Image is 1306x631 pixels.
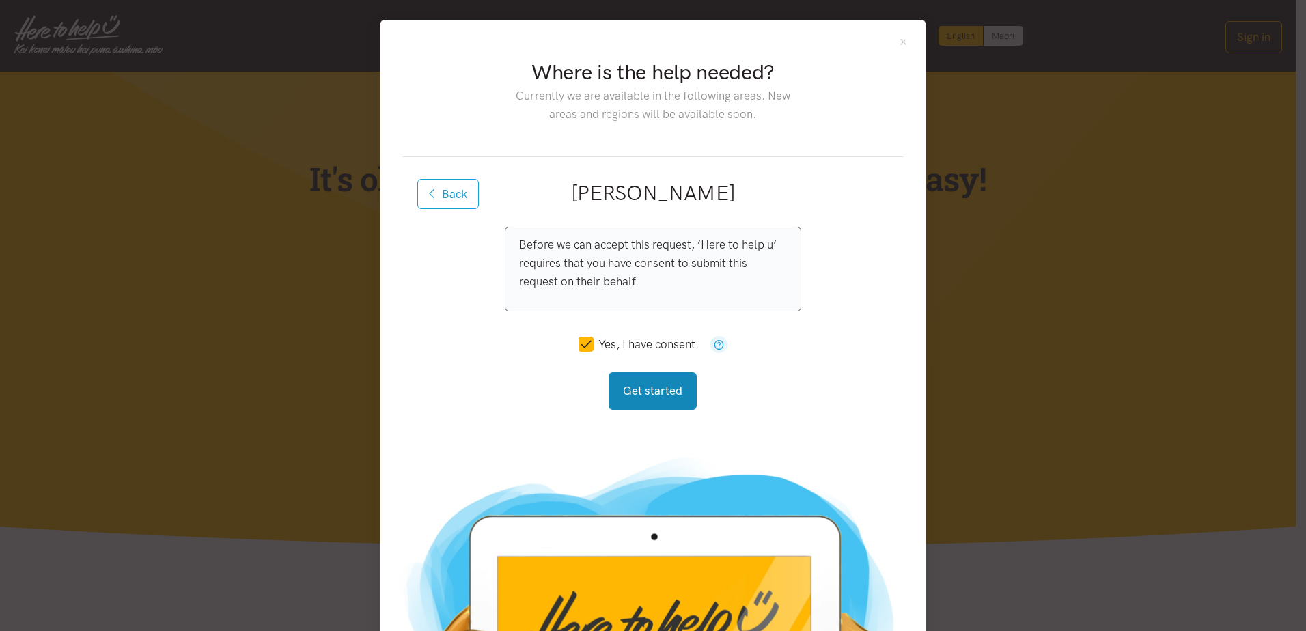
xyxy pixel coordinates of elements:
button: Get started [609,372,697,410]
h2: Where is the help needed? [505,58,801,87]
p: Before we can accept this request, ‘Here to help u’ requires that you have consent to submit this... [519,236,786,292]
h2: [PERSON_NAME] [424,179,882,208]
button: Back [417,179,479,209]
label: Yes, I have consent. [579,339,699,350]
button: Close [898,36,909,48]
p: Currently we are available in the following areas. New areas and regions will be available soon. [505,87,801,124]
